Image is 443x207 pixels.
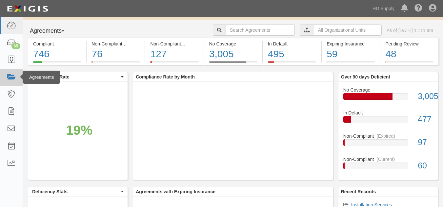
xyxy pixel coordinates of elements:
[343,133,433,156] a: Non-Compliant(Expired)97
[414,5,422,12] i: Help Center - Complianz
[150,41,198,47] div: Non-Compliant (Expired)
[263,61,321,66] a: In Default495
[413,113,438,125] div: 477
[91,41,140,47] div: Non-Compliant (Current)
[136,74,195,79] b: Compliance Rate by Month
[150,47,198,61] div: 127
[380,61,438,66] a: Pending Review48
[226,25,295,36] input: Search Agreements
[338,87,438,93] div: No Coverage
[268,47,316,61] div: 495
[32,74,119,80] span: Compliance Rate
[28,61,86,66] a: Compliant746
[209,41,257,47] div: No Coverage
[125,41,143,47] div: (Current)
[28,72,128,81] button: Compliance Rate
[338,156,438,163] div: Non-Compliant
[136,189,215,194] b: Agreements with Expiring Insurance
[413,91,438,102] div: 3,005
[28,25,77,38] button: Agreements
[369,2,398,15] a: HD Supply
[341,189,376,194] b: Recent Records
[11,43,20,49] div: 65
[23,71,60,84] div: Agreements
[204,61,262,66] a: No Coverage3,005
[145,61,203,66] a: Non-Compliant(Expired)127
[209,47,257,61] div: 3,005
[322,61,380,66] a: Expiring Insurance59
[28,187,128,196] button: Deficiency Stats
[184,41,202,47] div: (Expired)
[327,41,375,47] div: Expiring Insurance
[343,156,433,174] a: Non-Compliant(Current)60
[341,74,390,79] b: Over 90 days Deficient
[376,133,395,139] div: (Expired)
[338,110,438,116] div: In Default
[385,41,433,47] div: Pending Review
[343,87,433,110] a: No Coverage3,005
[387,27,433,34] div: As of [DATE] 11:11 am
[66,121,92,140] div: 19%
[385,47,433,61] div: 48
[413,137,438,148] div: 97
[413,160,438,172] div: 60
[314,25,382,36] input: All Organizational Units
[91,47,140,61] div: 76
[268,41,316,47] div: In Default
[32,188,119,195] span: Deficiency Stats
[5,3,50,15] img: logo-5460c22ac91f19d4615b14bd174203de0afe785f0fc80cf4dbbc73dc1793850b.png
[343,110,433,133] a: In Default477
[87,61,145,66] a: Non-Compliant(Current)76
[327,47,375,61] div: 59
[338,133,438,139] div: Non-Compliant
[33,47,81,61] div: 746
[33,41,81,47] div: Compliant
[376,156,395,163] div: (Current)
